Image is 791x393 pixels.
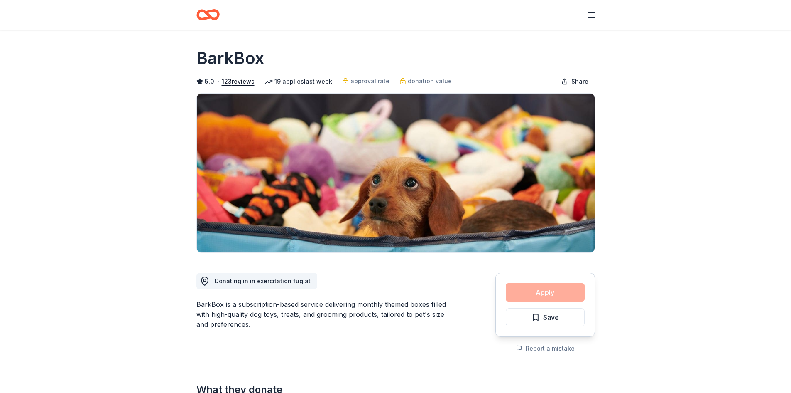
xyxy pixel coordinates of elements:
span: 5.0 [205,77,214,87]
button: Report a mistake [516,344,575,353]
h1: BarkBox [196,47,264,70]
span: Save [543,312,559,323]
div: 19 applies last week [264,77,332,87]
button: Share [555,73,595,90]
span: Donating in in exercitation fugiat [215,277,311,284]
img: Image for BarkBox [197,94,595,252]
span: • [216,78,219,85]
span: Share [571,77,588,87]
span: approval rate [350,76,389,86]
button: 123reviews [222,77,255,87]
a: approval rate [342,76,389,86]
a: donation value [399,76,452,86]
button: Save [506,308,585,326]
a: Home [196,5,220,25]
span: donation value [408,76,452,86]
div: BarkBox is a subscription-based service delivering monthly themed boxes filled with high-quality ... [196,299,455,329]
